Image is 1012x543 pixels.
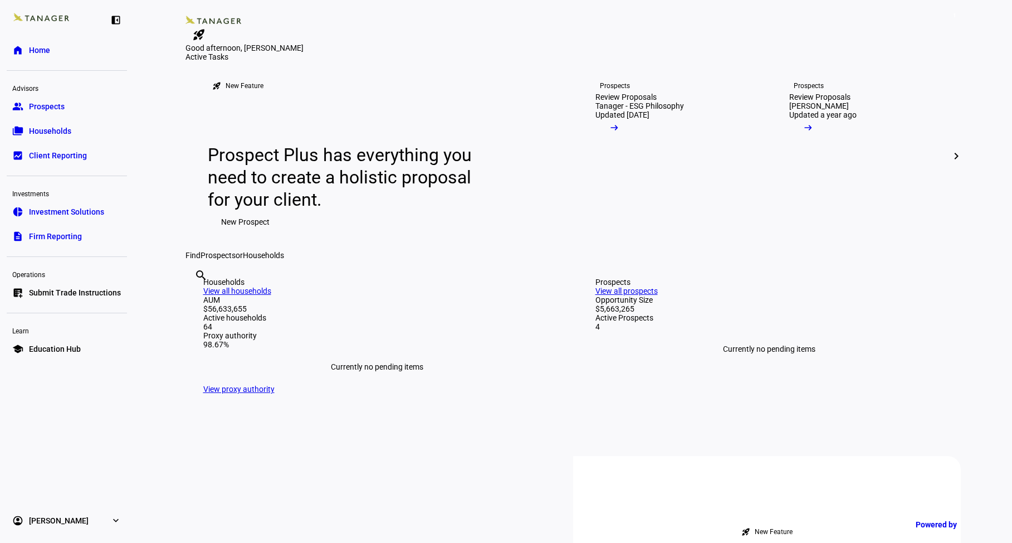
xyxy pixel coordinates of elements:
[221,211,270,233] span: New Prospect
[212,81,221,90] mat-icon: rocket_launch
[29,45,50,56] span: Home
[29,231,82,242] span: Firm Reporting
[194,269,208,282] mat-icon: search
[12,287,23,298] eth-mat-symbol: list_alt_add
[185,52,961,61] div: Active Tasks
[12,231,23,242] eth-mat-symbol: description
[12,45,23,56] eth-mat-symbol: home
[29,515,89,526] span: [PERSON_NAME]
[7,185,127,201] div: Investments
[110,14,121,26] eth-mat-symbol: left_panel_close
[7,144,127,167] a: bid_landscapeClient Reporting
[7,39,127,61] a: homeHome
[595,313,943,322] div: Active Prospects
[194,284,197,297] input: Enter name of prospect or household
[203,340,551,349] div: 98.67%
[600,81,630,90] div: Prospects
[12,101,23,112] eth-mat-symbol: group
[595,93,657,101] div: Review Proposals
[29,101,65,112] span: Prospects
[243,251,284,260] span: Households
[578,61,762,251] a: ProspectsReview ProposalsTanager - ESG PhilosophyUpdated [DATE]
[7,80,127,95] div: Advisors
[789,110,857,119] div: Updated a year ago
[595,287,658,295] a: View all prospects
[609,122,620,133] mat-icon: arrow_right_alt
[771,61,956,251] a: ProspectsReview Proposals[PERSON_NAME]Updated a year ago
[29,150,87,161] span: Client Reporting
[203,278,551,287] div: Households
[7,201,127,223] a: pie_chartInvestment Solutions
[226,81,263,90] div: New Feature
[950,11,959,20] span: 1
[203,322,551,331] div: 64
[7,120,127,142] a: folder_copyHouseholds
[29,125,71,137] span: Households
[595,278,943,287] div: Prospects
[12,515,23,526] eth-mat-symbol: account_circle
[7,322,127,338] div: Learn
[203,304,551,313] div: $56,633,655
[203,349,551,385] div: Currently no pending items
[208,211,283,233] button: New Prospect
[803,122,814,133] mat-icon: arrow_right_alt
[12,125,23,137] eth-mat-symbol: folder_copy
[910,514,995,535] a: Powered by
[29,343,81,355] span: Education Hub
[950,149,963,163] mat-icon: chevron_right
[12,206,23,217] eth-mat-symbol: pie_chart
[755,527,793,536] div: New Feature
[595,110,649,119] div: Updated [DATE]
[595,331,943,367] div: Currently no pending items
[595,295,943,304] div: Opportunity Size
[185,251,961,260] div: Find or
[595,322,943,331] div: 4
[203,295,551,304] div: AUM
[794,81,824,90] div: Prospects
[203,385,275,394] a: View proxy authority
[595,101,684,110] div: Tanager - ESG Philosophy
[7,95,127,118] a: groupProspects
[789,101,849,110] div: [PERSON_NAME]
[29,206,104,217] span: Investment Solutions
[110,515,121,526] eth-mat-symbol: expand_more
[741,527,750,536] mat-icon: rocket_launch
[192,28,206,41] mat-icon: rocket_launch
[7,266,127,282] div: Operations
[203,331,551,340] div: Proxy authority
[203,287,271,295] a: View all households
[203,313,551,322] div: Active households
[595,304,943,313] div: $5,663,265
[201,251,236,260] span: Prospects
[208,144,482,211] div: Prospect Plus has everything you need to create a holistic proposal for your client.
[789,93,850,101] div: Review Proposals
[185,43,961,52] div: Good afternoon, [PERSON_NAME]
[12,150,23,161] eth-mat-symbol: bid_landscape
[29,287,121,298] span: Submit Trade Instructions
[12,343,23,355] eth-mat-symbol: school
[7,225,127,248] a: descriptionFirm Reporting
